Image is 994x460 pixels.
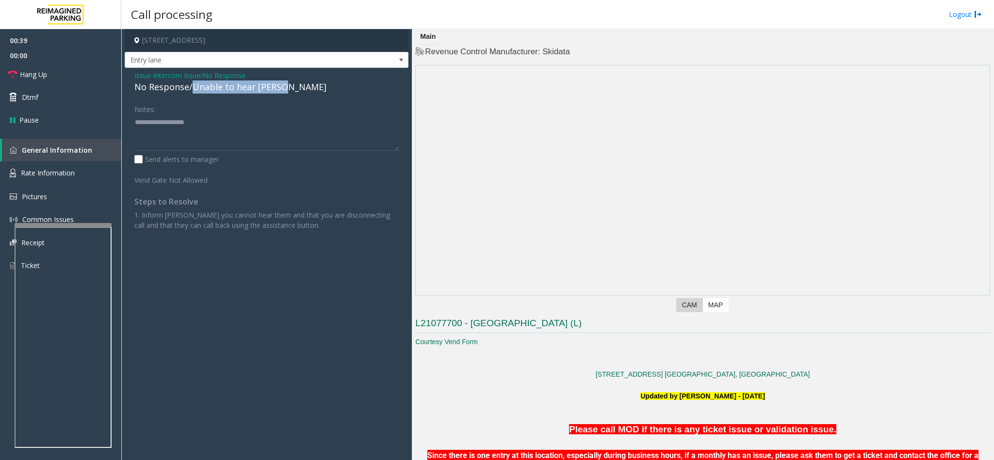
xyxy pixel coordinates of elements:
[22,215,74,224] span: Common Issues
[22,192,47,201] span: Pictures
[2,139,121,161] a: General Information
[134,210,399,230] p: 1. Inform [PERSON_NAME] you cannot hear them and that you are disconnecting call and that they ca...
[134,197,399,206] h4: Steps to Resolve
[20,69,47,79] span: Hang Up
[21,168,75,177] span: Rate Information
[19,115,39,125] span: Pause
[134,80,399,94] div: No Response/Unable to hear [PERSON_NAME]
[22,145,92,155] span: General Information
[640,392,765,400] font: Updated by [PERSON_NAME] - [DATE]
[10,169,16,177] img: 'icon'
[134,154,219,164] label: Send alerts to manager
[134,70,151,80] span: Issue
[125,29,408,52] h4: [STREET_ADDRESS]
[702,298,729,312] label: Map
[22,92,38,102] span: Dtmf
[10,216,17,223] img: 'icon'
[10,261,16,270] img: 'icon'
[415,46,990,58] h4: Revenue Control Manufacturer: Skidata
[153,70,245,80] span: Intercom Issue/No Response
[974,9,982,19] img: logout
[949,9,982,19] a: Logout
[676,298,703,312] label: CAM
[418,29,438,45] div: Main
[10,239,16,246] img: 'icon'
[569,424,836,434] font: Please call MOD if there is any ticket issue or validation issue.
[151,71,245,80] span: -
[10,146,17,154] img: 'icon'
[596,370,810,378] a: [STREET_ADDRESS] [GEOGRAPHIC_DATA], [GEOGRAPHIC_DATA]
[10,193,17,200] img: 'icon'
[415,317,990,333] h3: L21077700 - [GEOGRAPHIC_DATA] (L)
[132,172,244,185] label: Vend Gate Not Allowed
[415,338,477,346] a: Courtesy Vend Form
[125,52,352,68] span: Entry lane
[126,2,217,26] h3: Call processing
[134,101,155,114] label: Notes:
